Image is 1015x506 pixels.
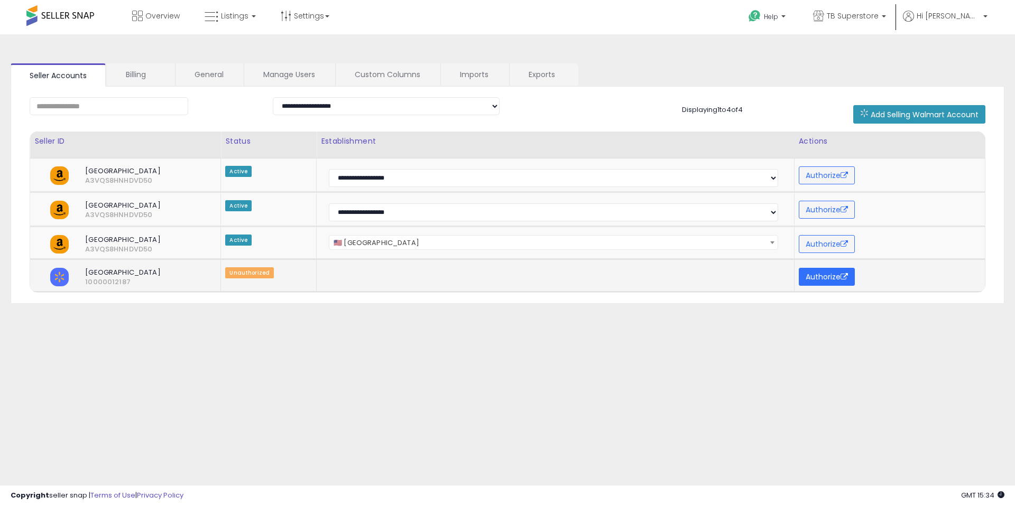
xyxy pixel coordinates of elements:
[50,268,69,286] img: walmart.png
[853,105,985,124] button: Add Selling Walmart Account
[77,166,197,176] span: [GEOGRAPHIC_DATA]
[145,11,180,21] span: Overview
[225,200,252,211] span: Active
[799,268,855,286] button: Authorize
[682,105,743,115] span: Displaying 1 to 4 of 4
[764,12,778,21] span: Help
[336,63,439,86] a: Custom Columns
[77,235,197,245] span: [GEOGRAPHIC_DATA]
[176,63,243,86] a: General
[77,201,197,210] span: [GEOGRAPHIC_DATA]
[77,210,97,220] span: A3VQS8HNHDVD50
[225,235,252,246] span: Active
[799,201,855,219] button: Authorize
[225,166,252,177] span: Active
[50,166,69,185] img: amazon.png
[137,490,183,500] a: Privacy Policy
[799,136,981,147] div: Actions
[903,11,988,34] a: Hi [PERSON_NAME]
[90,490,135,500] a: Terms of Use
[34,136,216,147] div: Seller ID
[827,11,879,21] span: TB Superstore
[244,63,334,86] a: Manage Users
[961,490,1004,500] span: 2025-08-15 15:34 GMT
[329,236,778,250] span: 🇺🇸 United States
[871,109,979,120] span: Add Selling Walmart Account
[77,176,97,185] span: A3VQS8HNHDVD50
[225,136,312,147] div: Status
[221,11,248,21] span: Listings
[11,490,49,500] strong: Copyright
[321,136,790,147] div: Establishment
[107,63,174,86] a: Billing
[50,201,69,219] img: amazon.png
[225,267,274,278] span: Unauthorized
[11,63,106,87] a: Seller Accounts
[740,2,796,34] a: Help
[441,63,508,86] a: Imports
[799,166,855,184] button: Authorize
[917,11,980,21] span: Hi [PERSON_NAME]
[799,235,855,253] button: Authorize
[329,235,778,250] span: 🇺🇸 United States
[11,491,183,501] div: seller snap | |
[510,63,577,86] a: Exports
[77,245,97,254] span: A3VQS8HNHDVD50
[77,268,197,277] span: [GEOGRAPHIC_DATA]
[77,277,97,287] span: 10000012187
[748,10,761,23] i: Get Help
[50,235,69,254] img: amazon.png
